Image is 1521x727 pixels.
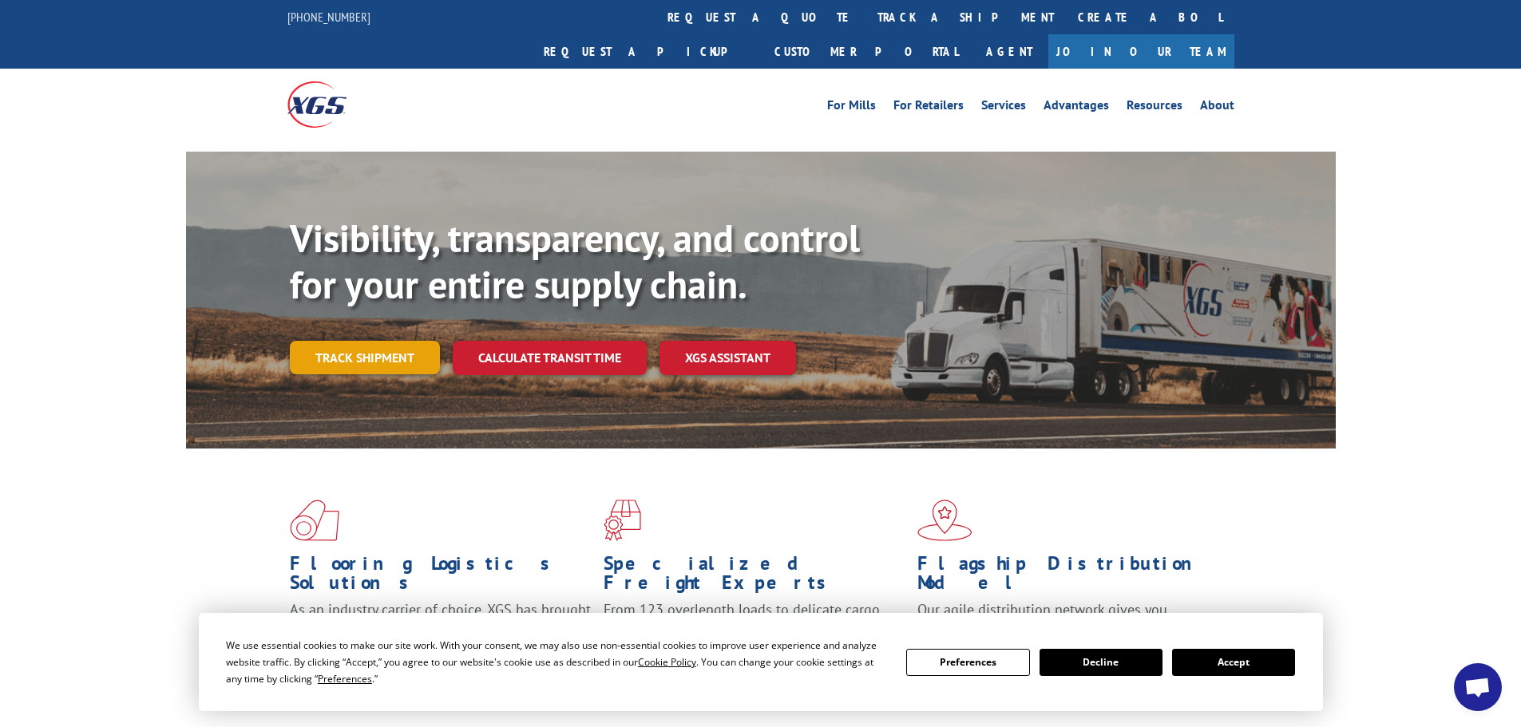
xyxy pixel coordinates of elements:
a: Resources [1127,99,1182,117]
a: XGS ASSISTANT [659,341,796,375]
span: As an industry carrier of choice, XGS has brought innovation and dedication to flooring logistics... [290,600,591,657]
a: Open chat [1454,663,1502,711]
h1: Flagship Distribution Model [917,554,1219,600]
span: Cookie Policy [638,655,696,669]
h1: Flooring Logistics Solutions [290,554,592,600]
a: Track shipment [290,341,440,374]
a: Agent [970,34,1048,69]
img: xgs-icon-total-supply-chain-intelligence-red [290,500,339,541]
a: Customer Portal [762,34,970,69]
button: Decline [1040,649,1163,676]
div: We use essential cookies to make our site work. With your consent, we may also use non-essential ... [226,637,887,687]
img: xgs-icon-flagship-distribution-model-red [917,500,972,541]
button: Preferences [906,649,1029,676]
button: Accept [1172,649,1295,676]
img: xgs-icon-focused-on-flooring-red [604,500,641,541]
a: Join Our Team [1048,34,1234,69]
a: [PHONE_NUMBER] [287,9,370,25]
h1: Specialized Freight Experts [604,554,905,600]
div: Cookie Consent Prompt [199,613,1323,711]
a: Request a pickup [532,34,762,69]
a: Calculate transit time [453,341,647,375]
a: About [1200,99,1234,117]
span: Our agile distribution network gives you nationwide inventory management on demand. [917,600,1211,638]
span: Preferences [318,672,372,686]
a: For Retailers [893,99,964,117]
a: For Mills [827,99,876,117]
b: Visibility, transparency, and control for your entire supply chain. [290,213,860,309]
a: Services [981,99,1026,117]
p: From 123 overlength loads to delicate cargo, our experienced staff knows the best way to move you... [604,600,905,671]
a: Advantages [1044,99,1109,117]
